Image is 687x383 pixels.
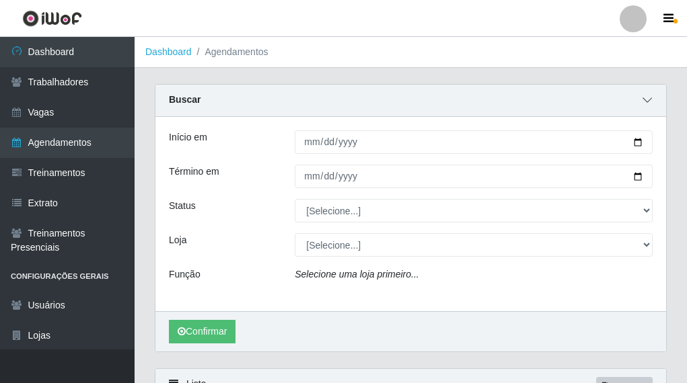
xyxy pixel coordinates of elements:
img: CoreUI Logo [22,10,82,27]
label: Função [169,267,201,282]
label: Início em [169,130,207,144]
i: Selecione uma loja primeiro... [295,269,419,280]
label: Status [169,199,196,213]
label: Término em [169,165,219,179]
nav: breadcrumb [135,37,687,68]
strong: Buscar [169,94,201,105]
input: 00/00/0000 [295,165,653,188]
input: 00/00/0000 [295,130,653,154]
li: Agendamentos [192,45,268,59]
button: Confirmar [169,320,236,343]
a: Dashboard [145,46,192,57]
label: Loja [169,233,186,247]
